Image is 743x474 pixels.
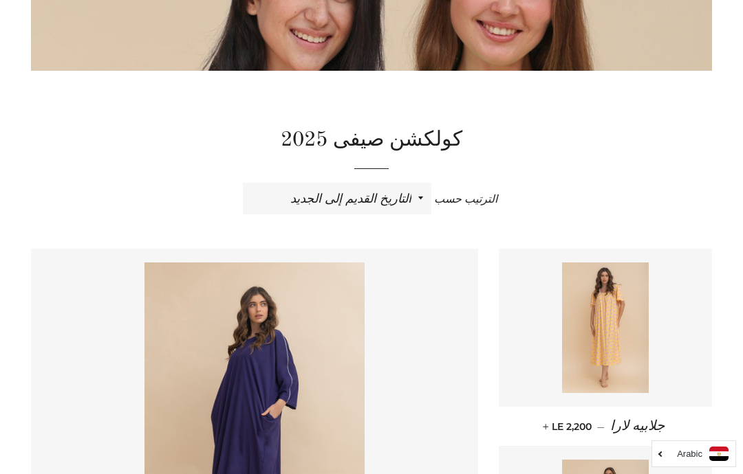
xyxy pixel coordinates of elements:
h1: كولكشن صيفى 2025 [31,126,712,155]
a: جلابيه لارا — LE 2,200 [499,407,712,446]
span: جلابيه لارا [610,418,665,433]
span: الترتيب حسب [434,193,497,205]
a: Arabic [659,447,729,461]
i: Arabic [677,449,702,458]
span: — [597,420,605,433]
span: LE 2,200 [546,420,592,433]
